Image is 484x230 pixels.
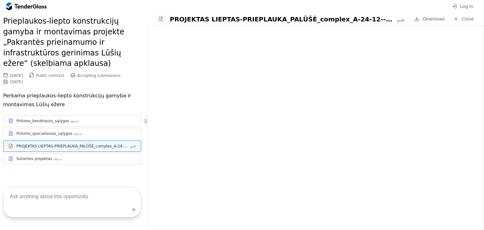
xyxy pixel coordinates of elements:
[3,115,141,127] a: Pirkimo_bendrosios_sąlygos.docx
[73,132,82,136] div: .docx
[78,73,121,78] span: Accepting submissions
[3,16,141,69] h2: Prieplaukos-liepto konstrukcijų gamyba ir montavimas projekte „Pakrantės prieinamumo ir infrastru...
[16,131,72,136] div: Pirkimo_specialiosios_sąlygos
[412,15,447,23] a: Download
[16,144,129,149] div: PROJEKTAS LIEPTAS-PRIEPLAUKA_PALŪŠĖ_complex_A-24-12--s0128
[70,120,79,124] div: .docx
[16,156,52,161] div: Sutarties projektas
[450,3,475,10] button: Log in
[16,118,69,124] div: Pirkimo_bendrosios_sąlygos
[53,158,62,162] div: .docx
[36,73,64,78] span: Public contract
[10,80,23,84] div: [DATE]
[462,16,474,21] span: Close
[10,73,23,78] div: [DATE]
[3,128,141,139] a: Pirkimo_specialiosios_sąlygos.docx
[460,4,473,9] span: Log in
[130,145,136,149] div: .pdf
[450,15,478,23] a: Close
[423,16,445,21] span: Download
[3,153,141,164] a: Sutarties projektas.docx
[3,91,141,109] p: Perkama prieplaukos-liepto konstrukcijų gamyba ir montavimas Lūšių ežere
[396,18,405,24] div: .pdf
[170,15,395,24] div: PROJEKTAS LIEPTAS-PRIEPLAUKA_PALŪŠĖ_complex_A-24-12--s0128
[3,141,141,152] a: PROJEKTAS LIEPTAS-PRIEPLAUKA_PALŪŠĖ_complex_A-24-12--s0128.pdf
